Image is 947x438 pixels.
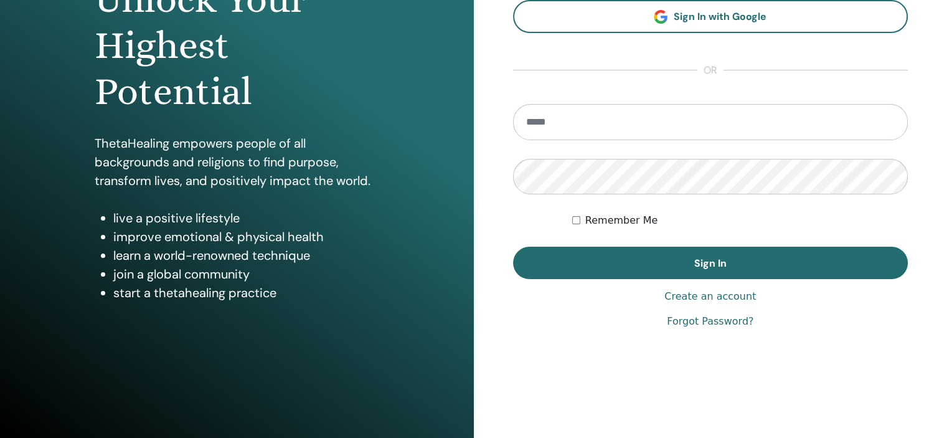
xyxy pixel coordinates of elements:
li: improve emotional & physical health [113,227,379,246]
label: Remember Me [585,213,658,228]
span: Sign In [694,257,727,270]
a: Forgot Password? [667,314,753,329]
span: or [697,63,723,78]
li: join a global community [113,265,379,283]
span: Sign In with Google [674,10,766,23]
a: Create an account [664,289,756,304]
button: Sign In [513,247,908,279]
li: learn a world-renowned technique [113,246,379,265]
p: ThetaHealing empowers people of all backgrounds and religions to find purpose, transform lives, a... [95,134,379,190]
li: start a thetahealing practice [113,283,379,302]
li: live a positive lifestyle [113,209,379,227]
div: Keep me authenticated indefinitely or until I manually logout [572,213,908,228]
